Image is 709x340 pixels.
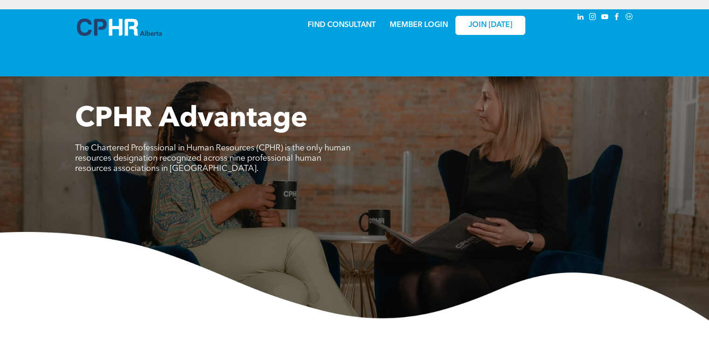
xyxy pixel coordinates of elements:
img: A blue and white logo for cp alberta [77,19,162,36]
span: JOIN [DATE] [468,21,512,30]
a: FIND CONSULTANT [308,21,376,29]
span: CPHR Advantage [75,105,308,133]
a: youtube [600,12,610,24]
a: linkedin [576,12,586,24]
a: MEMBER LOGIN [390,21,448,29]
a: JOIN [DATE] [455,16,525,35]
a: Social network [624,12,634,24]
span: The Chartered Professional in Human Resources (CPHR) is the only human resources designation reco... [75,144,351,173]
a: facebook [612,12,622,24]
a: instagram [588,12,598,24]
